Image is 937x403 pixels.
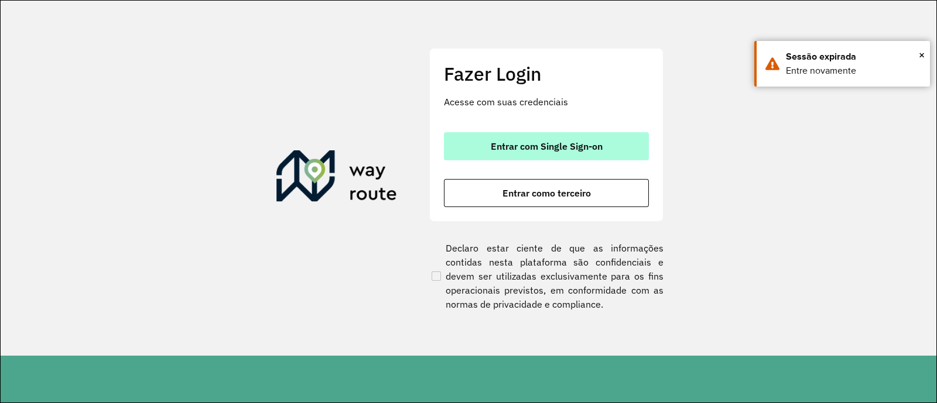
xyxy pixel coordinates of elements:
span: Entrar como terceiro [502,188,591,198]
label: Declaro estar ciente de que as informações contidas nesta plataforma são confidenciais e devem se... [429,241,664,311]
div: Entre novamente [786,64,921,78]
span: Entrar com Single Sign-on [491,142,603,151]
button: Close [919,46,925,64]
img: Roteirizador AmbevTech [276,150,397,206]
button: button [444,132,649,160]
p: Acesse com suas credenciais [444,95,649,109]
span: × [919,46,925,64]
div: Sessão expirada [786,50,921,64]
button: button [444,179,649,207]
h2: Fazer Login [444,63,649,85]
